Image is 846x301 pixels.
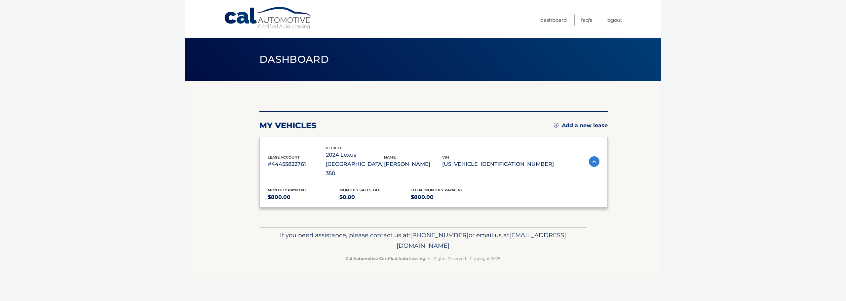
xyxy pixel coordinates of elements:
[264,230,582,251] p: If you need assistance, please contact us at: or email us at
[554,122,608,129] a: Add a new lease
[259,121,317,131] h2: my vehicles
[384,155,396,160] span: name
[326,146,342,150] span: vehicle
[339,188,380,192] span: Monthly sales Tax
[411,188,463,192] span: Total Monthly Payment
[268,155,300,160] span: lease account
[554,123,558,128] img: add.svg
[410,231,469,239] span: [PHONE_NUMBER]
[264,255,582,262] p: - All Rights Reserved - Copyright 2025
[224,7,313,30] a: Cal Automotive
[442,160,554,169] p: [US_VEHICLE_IDENTIFICATION_NUMBER]
[259,53,329,65] span: Dashboard
[339,193,411,202] p: $0.00
[606,15,622,25] a: Logout
[581,15,592,25] a: FAQ's
[268,193,339,202] p: $800.00
[411,193,482,202] p: $800.00
[540,15,567,25] a: Dashboard
[384,160,442,169] p: [PERSON_NAME]
[346,256,425,261] strong: Cal Automotive Certified Auto Leasing
[268,160,326,169] p: #44455822761
[589,156,599,167] img: accordion-active.svg
[326,150,384,178] p: 2024 Lexus [GEOGRAPHIC_DATA] 350
[442,155,449,160] span: vin
[268,188,306,192] span: Monthly Payment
